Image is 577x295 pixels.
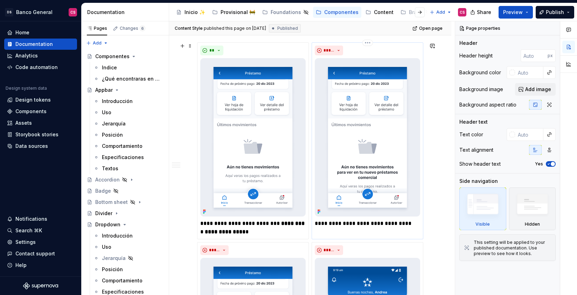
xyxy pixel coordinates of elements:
[91,264,166,275] a: Posición
[102,75,160,82] div: ¿Qué encontraras en cada sección?
[459,178,498,185] div: Side navigation
[4,213,77,225] button: Notifications
[315,58,420,217] img: f442dd80-d0ed-4683-b71c-bfe74e56dc58.png
[427,7,454,17] button: Add
[515,128,543,141] input: Auto
[499,6,533,19] button: Preview
[70,9,76,15] div: CS
[204,26,266,31] div: published this page on [DATE]
[503,9,523,16] span: Preview
[91,152,166,163] a: Especificaciones
[6,85,47,91] div: Design system data
[91,253,166,264] a: Jerarquía
[102,154,144,161] div: Especificaciones
[84,84,166,96] a: Appbar
[4,140,77,152] a: Data sources
[4,27,77,38] a: Home
[84,38,110,48] button: Add
[313,7,361,18] a: Componentes
[459,160,501,167] div: Show header text
[120,26,145,31] div: Changes
[477,9,491,16] span: Share
[546,9,564,16] span: Publish
[200,58,306,217] img: 2c4ae9ef-c8e2-41fb-bdc1-7ddfa2731e0e.png
[84,219,166,230] a: Dropdown
[95,53,130,60] div: Componentes
[459,86,503,93] div: Background image
[4,62,77,73] a: Code automation
[459,69,501,76] div: Background color
[410,23,446,33] a: Open page
[185,9,205,16] div: Inicio ✨
[91,163,166,174] a: Textos
[4,117,77,129] a: Assets
[548,53,553,59] p: px
[419,26,443,31] span: Open page
[95,176,120,183] div: Accordion
[84,174,166,185] a: Accordion
[4,39,77,50] a: Documentation
[93,40,102,46] span: Add
[95,87,113,94] div: Appbar
[4,225,77,236] button: Search ⌘K
[259,7,312,18] a: Foundations
[95,210,112,217] div: Divider
[102,266,123,273] div: Posición
[84,51,166,62] a: Componentes
[459,52,493,59] div: Header height
[91,230,166,241] a: Introducción
[91,107,166,118] a: Uso
[91,62,166,73] a: Indice
[459,146,493,153] div: Text alignment
[91,96,166,107] a: Introducción
[459,187,506,230] div: Visible
[91,241,166,253] a: Uso
[173,5,426,19] div: Page tree
[209,7,258,18] a: Provisional 🚧
[515,83,556,96] button: Add image
[4,260,77,271] button: Help
[102,243,111,251] div: Uso
[15,41,53,48] div: Documentation
[91,275,166,286] a: Comportamiento
[15,239,36,246] div: Settings
[16,9,53,16] div: Banco General
[536,6,574,19] button: Publish
[140,26,145,31] span: 6
[1,5,80,20] button: DSBanco GeneralCS
[102,165,118,172] div: Textos
[5,8,13,16] div: DS
[15,215,47,222] div: Notifications
[4,106,77,117] a: Components
[102,277,142,284] div: Comportamiento
[324,9,359,16] div: Componentes
[535,161,543,167] label: Yes
[459,118,488,125] div: Header text
[459,40,477,47] div: Header
[95,221,120,228] div: Dropdown
[4,236,77,248] a: Settings
[84,185,166,197] a: Badge
[102,255,126,262] div: Jerarquía
[102,120,126,127] div: Jerarquía
[91,73,166,84] a: ¿Qué encontraras en cada sección?
[15,64,58,71] div: Code automation
[525,221,540,227] div: Hidden
[221,9,255,16] div: Provisional 🚧
[398,7,434,18] a: Brand
[15,250,55,257] div: Contact support
[95,187,111,194] div: Badge
[509,187,556,230] div: Hidden
[87,9,166,16] div: Documentation
[15,227,42,234] div: Search ⌘K
[277,26,298,31] span: Published
[15,96,51,103] div: Design tokens
[460,9,465,15] div: CS
[175,26,203,31] span: Content Style
[102,131,123,138] div: Posición
[474,240,551,256] div: This setting will be applied to your published documentation. Use preview to see how it looks.
[271,9,301,16] div: Foundations
[91,129,166,140] a: Posición
[84,197,166,208] a: Bottom sheet
[15,131,58,138] div: Storybook stories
